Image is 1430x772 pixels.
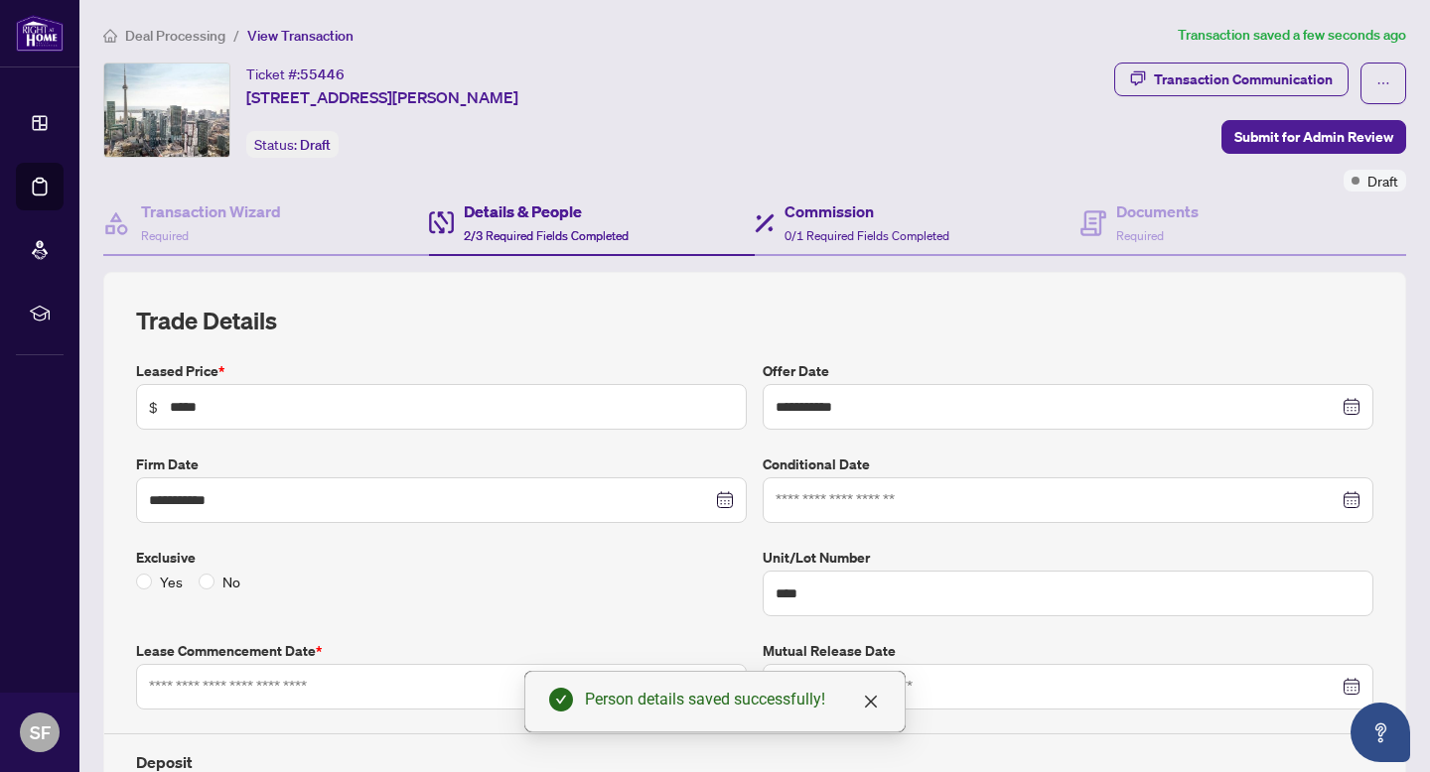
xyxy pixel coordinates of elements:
label: Leased Price [136,360,747,382]
h4: Documents [1116,199,1199,223]
div: Status: [246,131,339,158]
button: Transaction Communication [1114,63,1349,96]
article: Transaction saved a few seconds ago [1178,24,1406,47]
span: Draft [1367,170,1398,192]
a: Close [860,691,882,712]
span: Draft [300,136,331,154]
img: logo [16,15,64,52]
span: Yes [152,571,191,592]
label: Mutual Release Date [763,640,1373,662]
span: Required [1116,228,1164,243]
label: Unit/Lot Number [763,547,1373,569]
span: View Transaction [247,27,354,45]
button: Submit for Admin Review [1221,120,1406,154]
span: 2/3 Required Fields Completed [464,228,629,243]
span: Deal Processing [125,27,225,45]
span: Required [141,228,189,243]
span: $ [149,396,158,418]
span: [STREET_ADDRESS][PERSON_NAME] [246,85,518,109]
label: Firm Date [136,453,747,475]
label: Conditional Date [763,453,1373,475]
img: IMG-C12419933_1.jpg [104,64,229,157]
span: 0/1 Required Fields Completed [785,228,949,243]
span: check-circle [549,688,573,711]
div: Ticket #: [246,63,345,85]
span: home [103,29,117,43]
h4: Transaction Wizard [141,199,281,223]
span: No [214,571,248,592]
button: Open asap [1351,703,1410,762]
span: close [863,694,879,709]
span: ellipsis [1376,76,1390,90]
div: Transaction Communication [1154,64,1333,95]
label: Exclusive [136,547,747,569]
span: SF [30,718,51,746]
h4: Commission [785,199,949,223]
h2: Trade Details [136,305,1373,336]
div: Person details saved successfully! [585,688,881,711]
label: Lease Commencement Date [136,640,747,662]
span: 55446 [300,65,345,83]
span: Submit for Admin Review [1234,121,1393,153]
li: / [233,24,239,47]
h4: Details & People [464,199,629,223]
label: Offer Date [763,360,1373,382]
